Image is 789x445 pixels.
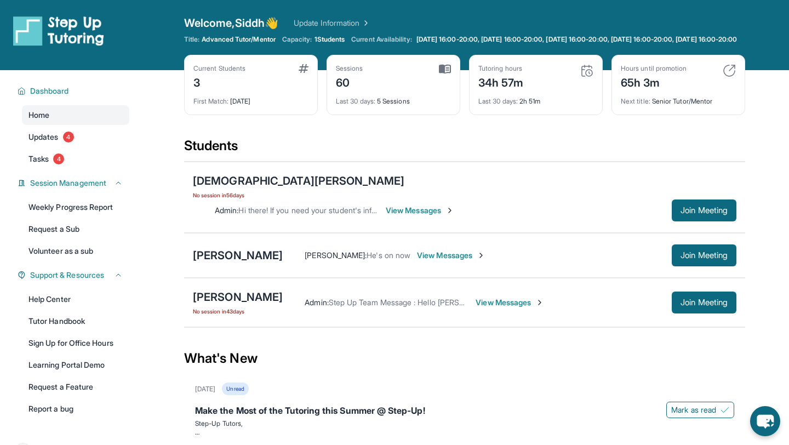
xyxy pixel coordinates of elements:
a: [DATE] 16:00-20:00, [DATE] 16:00-20:00, [DATE] 16:00-20:00, [DATE] 16:00-20:00, [DATE] 16:00-20:00 [414,35,740,44]
div: [PERSON_NAME] [193,248,283,263]
a: Home [22,105,129,125]
div: Make the Most of the Tutoring this Summer @ Step-Up! [195,404,734,419]
img: Chevron-Right [535,298,544,307]
span: Last 30 days : [336,97,375,105]
span: Advanced Tutor/Mentor [202,35,275,44]
span: Tasks [28,153,49,164]
a: Learning Portal Demo [22,355,129,375]
div: 34h 57m [478,73,524,90]
p: Step-Up Tutors, [195,419,734,428]
img: Chevron-Right [477,251,485,260]
span: Support & Resources [30,270,104,281]
span: He's on now [367,250,410,260]
a: Request a Sub [22,219,129,239]
a: Updates4 [22,127,129,147]
span: View Messages [386,205,454,216]
div: 5 Sessions [336,90,451,106]
div: Current Students [193,64,245,73]
span: 1 Students [315,35,345,44]
div: 60 [336,73,363,90]
span: Next title : [621,97,650,105]
span: Join Meeting [681,299,728,306]
img: Chevron Right [359,18,370,28]
div: Unread [222,383,248,395]
span: Welcome, Siddh 👋 [184,15,278,31]
div: 65h 3m [621,73,687,90]
span: Current Availability: [351,35,411,44]
div: Students [184,137,745,161]
div: [PERSON_NAME] [193,289,283,305]
img: Mark as read [721,406,729,414]
span: Join Meeting [681,252,728,259]
span: Join Meeting [681,207,728,214]
a: Report a bug [22,399,129,419]
span: [PERSON_NAME] : [305,250,367,260]
div: Sessions [336,64,363,73]
span: Title: [184,35,199,44]
span: Last 30 days : [478,97,518,105]
div: 3 [193,73,245,90]
span: First Match : [193,97,228,105]
button: Join Meeting [672,199,736,221]
span: Dashboard [30,85,69,96]
img: card [723,64,736,77]
div: Senior Tutor/Mentor [621,90,736,106]
div: 2h 51m [478,90,593,106]
span: View Messages [417,250,485,261]
div: [DEMOGRAPHIC_DATA][PERSON_NAME] [193,173,404,189]
span: 4 [63,132,74,142]
span: Capacity: [282,35,312,44]
div: [DATE] [193,90,308,106]
span: No session in 43 days [193,307,283,316]
button: chat-button [750,406,780,436]
button: Support & Resources [26,270,123,281]
a: Weekly Progress Report [22,197,129,217]
span: Admin : [215,206,238,215]
a: Request a Feature [22,377,129,397]
div: Hours until promotion [621,64,687,73]
div: What's New [184,334,745,383]
img: logo [13,15,104,46]
button: Join Meeting [672,292,736,313]
a: Tasks4 [22,149,129,169]
a: Tutor Handbook [22,311,129,331]
span: Updates [28,132,59,142]
img: card [439,64,451,74]
span: Session Management [30,178,106,189]
img: Chevron-Right [445,206,454,215]
button: Join Meeting [672,244,736,266]
span: [DATE] 16:00-20:00, [DATE] 16:00-20:00, [DATE] 16:00-20:00, [DATE] 16:00-20:00, [DATE] 16:00-20:00 [416,35,737,44]
span: Home [28,110,49,121]
a: Help Center [22,289,129,309]
button: Mark as read [666,402,734,418]
div: Tutoring hours [478,64,524,73]
span: Admin : [305,298,328,307]
a: Update Information [294,18,370,28]
span: Mark as read [671,404,716,415]
button: Dashboard [26,85,123,96]
div: [DATE] [195,385,215,393]
span: View Messages [476,297,544,308]
a: Volunteer as a sub [22,241,129,261]
button: Session Management [26,178,123,189]
span: No session in 56 days [193,191,404,199]
a: Sign Up for Office Hours [22,333,129,353]
img: card [580,64,593,77]
span: 4 [53,153,64,164]
img: card [299,64,308,73]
